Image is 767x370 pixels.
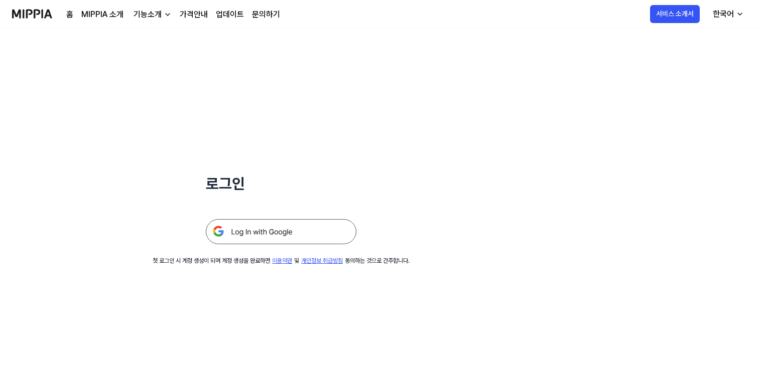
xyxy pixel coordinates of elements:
h1: 로그인 [206,172,356,195]
div: 한국어 [711,8,736,20]
img: 구글 로그인 버튼 [206,219,356,244]
a: 문의하기 [252,9,280,21]
a: 가격안내 [180,9,208,21]
a: 개인정보 취급방침 [301,257,343,264]
div: 첫 로그인 시 계정 생성이 되며 계정 생성을 완료하면 및 동의하는 것으로 간주합니다. [153,256,410,265]
img: down [164,11,172,19]
a: 업데이트 [216,9,244,21]
a: MIPPIA 소개 [81,9,123,21]
button: 서비스 소개서 [650,5,700,23]
button: 기능소개 [132,9,172,21]
a: 이용약관 [272,257,292,264]
button: 한국어 [705,4,750,24]
a: 홈 [66,9,73,21]
div: 기능소개 [132,9,164,21]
